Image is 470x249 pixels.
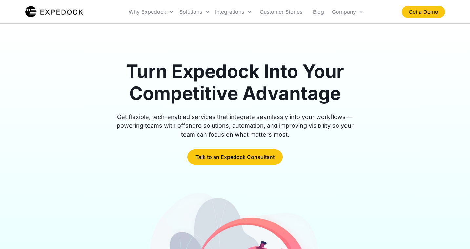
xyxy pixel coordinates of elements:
[215,9,244,15] div: Integrations
[255,1,308,23] a: Customer Stories
[109,112,361,139] div: Get flexible, tech-enabled services that integrate seamlessly into your workflows — powering team...
[213,1,255,23] div: Integrations
[177,1,213,23] div: Solutions
[129,9,166,15] div: Why Expedock
[126,1,177,23] div: Why Expedock
[179,9,202,15] div: Solutions
[329,1,366,23] div: Company
[109,60,361,104] h1: Turn Expedock Into Your Competitive Advantage
[187,149,283,165] a: Talk to an Expedock Consultant
[308,1,329,23] a: Blog
[402,6,445,18] a: Get a Demo
[25,5,83,18] a: home
[332,9,356,15] div: Company
[25,5,83,18] img: Expedock Logo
